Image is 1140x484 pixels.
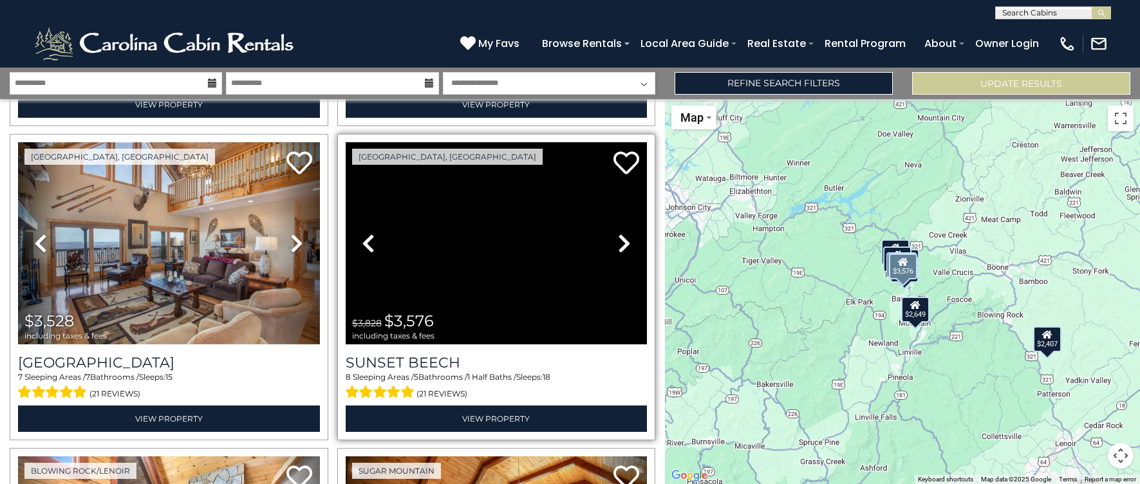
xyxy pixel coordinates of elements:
[888,252,917,278] div: $3,528
[918,475,973,484] button: Keyboard shortcuts
[818,32,912,55] a: Rental Program
[165,372,173,382] span: 15
[18,91,320,118] a: View Property
[1085,476,1136,483] a: Report a map error
[352,331,435,340] span: including taxes & fees
[675,72,893,95] a: Refine Search Filters
[671,106,716,129] button: Change map style
[668,467,711,484] a: Open this area in Google Maps (opens a new window)
[24,331,107,340] span: including taxes & fees
[346,354,648,371] a: Sunset Beech
[18,371,320,402] div: Sleeping Areas / Bathrooms / Sleeps:
[1108,443,1134,469] button: Map camera controls
[32,24,299,63] img: White-1-2.png
[1108,106,1134,131] button: Toggle fullscreen view
[346,372,351,382] span: 8
[89,386,140,402] span: (21 reviews)
[886,252,915,278] div: $2,777
[1059,476,1077,483] a: Terms
[613,150,639,178] a: Add to favorites
[467,372,516,382] span: 1 Half Baths /
[352,149,543,165] a: [GEOGRAPHIC_DATA], [GEOGRAPHIC_DATA]
[889,254,917,279] div: $3,576
[86,372,90,382] span: 7
[18,372,23,382] span: 7
[902,297,930,322] div: $2,649
[18,142,320,344] img: thumbnail_163268257.jpeg
[18,354,320,371] a: [GEOGRAPHIC_DATA]
[881,239,910,265] div: $2,267
[1033,326,1061,352] div: $2,407
[352,463,441,479] a: Sugar Mountain
[18,405,320,432] a: View Property
[741,32,812,55] a: Real Estate
[346,405,648,432] a: View Property
[24,312,74,330] span: $3,528
[286,150,312,178] a: Add to favorites
[1058,35,1076,53] img: phone-regular-white.png
[384,312,434,330] span: $3,576
[352,317,382,329] span: $3,828
[634,32,735,55] a: Local Area Guide
[460,35,523,52] a: My Favs
[414,372,418,382] span: 5
[24,463,136,479] a: Blowing Rock/Lenoir
[416,386,467,402] span: (21 reviews)
[346,91,648,118] a: View Property
[912,72,1130,95] button: Update Results
[981,476,1051,483] span: Map data ©2025 Google
[918,32,963,55] a: About
[24,149,215,165] a: [GEOGRAPHIC_DATA], [GEOGRAPHIC_DATA]
[1090,35,1108,53] img: mail-regular-white.png
[478,35,519,51] span: My Favs
[536,32,628,55] a: Browse Rentals
[680,111,704,124] span: Map
[18,354,320,371] h3: Southern Star Lodge
[543,372,550,382] span: 18
[346,371,648,402] div: Sleeping Areas / Bathrooms / Sleeps:
[883,247,911,272] div: $2,501
[668,467,711,484] img: Google
[969,32,1045,55] a: Owner Login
